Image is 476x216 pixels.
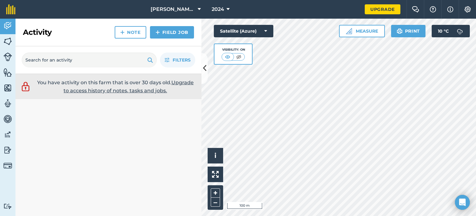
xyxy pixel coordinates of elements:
img: svg+xml;base64,PHN2ZyB4bWxucz0iaHR0cDovL3d3dy53My5vcmcvMjAwMC9zdmciIHdpZHRoPSIxOSIgaGVpZ2h0PSIyNC... [397,27,403,35]
img: svg+xml;base64,PD94bWwgdmVyc2lvbj0iMS4wIiBlbmNvZGluZz0idXRmLTgiPz4KPCEtLSBHZW5lcmF0b3I6IEFkb2JlIE... [3,99,12,108]
img: Ruler icon [346,28,352,34]
img: svg+xml;base64,PD94bWwgdmVyc2lvbj0iMS4wIiBlbmNvZGluZz0idXRmLTgiPz4KPCEtLSBHZW5lcmF0b3I6IEFkb2JlIE... [20,81,31,92]
img: svg+xml;base64,PHN2ZyB4bWxucz0iaHR0cDovL3d3dy53My5vcmcvMjAwMC9zdmciIHdpZHRoPSI1MCIgaGVpZ2h0PSI0MC... [224,54,231,60]
button: Filters [160,53,195,67]
span: Filters [173,57,191,63]
img: A cog icon [464,6,471,12]
button: Satellite (Azure) [214,25,273,37]
input: Search for an activity [22,53,157,67]
a: Note [115,26,146,39]
button: + [211,188,220,198]
button: i [208,148,223,163]
span: [PERSON_NAME][GEOGRAPHIC_DATA] [151,6,195,13]
div: Visibility: On [222,47,245,52]
span: i [214,152,216,159]
img: svg+xml;base64,PD94bWwgdmVyc2lvbj0iMS4wIiBlbmNvZGluZz0idXRmLTgiPz4KPCEtLSBHZW5lcmF0b3I6IEFkb2JlIE... [454,25,466,37]
img: svg+xml;base64,PHN2ZyB4bWxucz0iaHR0cDovL3d3dy53My5vcmcvMjAwMC9zdmciIHdpZHRoPSIxOSIgaGVpZ2h0PSIyNC... [147,56,153,64]
button: 10 °C [432,25,470,37]
img: Four arrows, one pointing top left, one top right, one bottom right and the last bottom left [212,171,219,178]
img: Two speech bubbles overlapping with the left bubble in the forefront [412,6,419,12]
img: svg+xml;base64,PHN2ZyB4bWxucz0iaHR0cDovL3d3dy53My5vcmcvMjAwMC9zdmciIHdpZHRoPSI1NiIgaGVpZ2h0PSI2MC... [3,68,12,77]
img: svg+xml;base64,PHN2ZyB4bWxucz0iaHR0cDovL3d3dy53My5vcmcvMjAwMC9zdmciIHdpZHRoPSIxNCIgaGVpZ2h0PSIyNC... [120,29,125,36]
a: Upgrade to access history of notes, tasks and jobs. [64,80,194,94]
img: svg+xml;base64,PD94bWwgdmVyc2lvbj0iMS4wIiBlbmNvZGluZz0idXRmLTgiPz4KPCEtLSBHZW5lcmF0b3I6IEFkb2JlIE... [3,145,12,155]
img: svg+xml;base64,PD94bWwgdmVyc2lvbj0iMS4wIiBlbmNvZGluZz0idXRmLTgiPz4KPCEtLSBHZW5lcmF0b3I6IEFkb2JlIE... [3,130,12,139]
img: svg+xml;base64,PD94bWwgdmVyc2lvbj0iMS4wIiBlbmNvZGluZz0idXRmLTgiPz4KPCEtLSBHZW5lcmF0b3I6IEFkb2JlIE... [3,203,12,209]
button: Print [391,25,426,37]
a: Upgrade [365,4,400,14]
img: svg+xml;base64,PD94bWwgdmVyc2lvbj0iMS4wIiBlbmNvZGluZz0idXRmLTgiPz4KPCEtLSBHZW5lcmF0b3I6IEFkb2JlIE... [3,21,12,30]
img: svg+xml;base64,PD94bWwgdmVyc2lvbj0iMS4wIiBlbmNvZGluZz0idXRmLTgiPz4KPCEtLSBHZW5lcmF0b3I6IEFkb2JlIE... [3,53,12,61]
img: svg+xml;base64,PHN2ZyB4bWxucz0iaHR0cDovL3d3dy53My5vcmcvMjAwMC9zdmciIHdpZHRoPSIxNCIgaGVpZ2h0PSIyNC... [156,29,160,36]
img: fieldmargin Logo [6,4,15,14]
a: Field Job [150,26,194,39]
span: 10 ° C [438,25,449,37]
p: You have activity on this farm that is over 30 days old. [34,79,197,94]
img: svg+xml;base64,PHN2ZyB4bWxucz0iaHR0cDovL3d3dy53My5vcmcvMjAwMC9zdmciIHdpZHRoPSI1NiIgaGVpZ2h0PSI2MC... [3,37,12,46]
img: svg+xml;base64,PHN2ZyB4bWxucz0iaHR0cDovL3d3dy53My5vcmcvMjAwMC9zdmciIHdpZHRoPSIxNyIgaGVpZ2h0PSIxNy... [447,6,453,13]
div: Open Intercom Messenger [455,195,470,210]
img: A question mark icon [429,6,437,12]
img: svg+xml;base64,PHN2ZyB4bWxucz0iaHR0cDovL3d3dy53My5vcmcvMjAwMC9zdmciIHdpZHRoPSI1NiIgaGVpZ2h0PSI2MC... [3,83,12,93]
button: – [211,198,220,207]
span: 2024 [212,6,224,13]
button: Measure [339,25,385,37]
h2: Activity [23,27,52,37]
img: svg+xml;base64,PD94bWwgdmVyc2lvbj0iMS4wIiBlbmNvZGluZz0idXRmLTgiPz4KPCEtLSBHZW5lcmF0b3I6IEFkb2JlIE... [3,114,12,124]
img: svg+xml;base64,PD94bWwgdmVyc2lvbj0iMS4wIiBlbmNvZGluZz0idXRmLTgiPz4KPCEtLSBHZW5lcmF0b3I6IEFkb2JlIE... [3,161,12,170]
img: svg+xml;base64,PHN2ZyB4bWxucz0iaHR0cDovL3d3dy53My5vcmcvMjAwMC9zdmciIHdpZHRoPSI1MCIgaGVpZ2h0PSI0MC... [235,54,243,60]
